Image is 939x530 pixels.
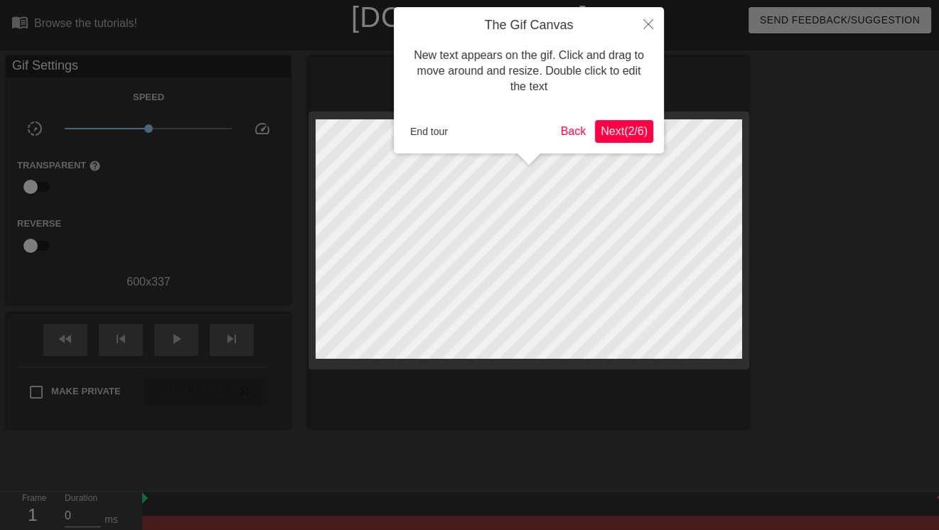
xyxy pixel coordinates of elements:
[168,330,185,347] span: play_arrow
[57,330,74,347] span: fast_rewind
[223,330,240,347] span: skip_next
[404,33,653,109] div: New text appears on the gif. Click and drag to move around and resize. Double click to edit the text
[760,11,920,29] span: Send Feedback/Suggestion
[133,90,164,104] label: Speed
[34,17,137,29] div: Browse the tutorials!
[17,158,101,173] label: Transparent
[89,160,101,172] span: help
[404,18,653,33] h4: The Gif Canvas
[26,120,43,137] span: slow_motion_video
[11,13,137,36] a: Browse the tutorials!
[601,125,648,137] span: Next ( 2 / 6 )
[595,120,653,143] button: Next
[51,384,121,399] span: Make Private
[254,120,271,137] span: speed
[17,217,61,231] label: Reverse
[555,120,592,143] button: Back
[633,7,664,40] button: Close
[6,56,291,77] div: Gif Settings
[11,13,28,31] span: menu_book
[6,274,291,291] div: 600 x 337
[320,32,683,49] div: The online gif editor
[112,330,129,347] span: skip_previous
[65,494,97,503] label: Duration
[351,1,588,33] a: [DOMAIN_NAME]
[22,502,43,528] div: 1
[104,512,118,527] div: ms
[404,121,454,142] button: End tour
[748,7,931,33] button: Send Feedback/Suggestion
